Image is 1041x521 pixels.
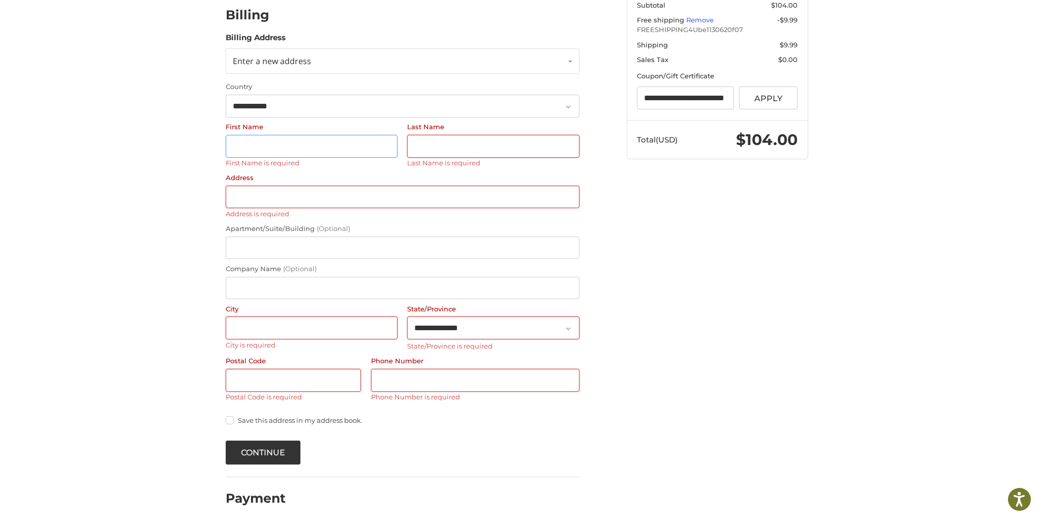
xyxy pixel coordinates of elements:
span: $0.00 [778,55,798,64]
span: $104.00 [736,130,798,149]
span: Free shipping [637,16,686,24]
label: Postal Code is required [226,393,361,401]
label: City is required [226,341,397,349]
span: $9.99 [780,41,798,49]
label: Address is required [226,210,579,218]
span: Sales Tax [637,55,668,64]
span: Shipping [637,41,668,49]
span: Subtotal [637,1,665,9]
label: Save this address in my address book. [226,416,579,424]
span: Total (USD) [637,135,678,144]
input: Gift Certificate or Coupon Code [637,86,734,109]
label: Last Name is required [407,159,579,167]
a: Enter or select a different address [226,48,579,74]
label: City [226,304,397,314]
span: -$9.99 [777,16,798,24]
label: Apartment/Suite/Building [226,224,579,234]
label: State/Province is required [407,342,579,350]
label: Company Name [226,264,579,274]
label: First Name is required [226,159,397,167]
label: Phone Number is required [371,393,579,401]
legend: Billing Address [226,32,286,48]
label: Address [226,173,579,183]
label: First Name [226,122,397,132]
span: Enter a new address [233,55,311,67]
p: We're away right now. Please check back later! [14,15,115,23]
label: Country [226,82,579,92]
span: $104.00 [771,1,798,9]
small: (Optional) [283,265,317,273]
label: Postal Code [226,356,361,366]
button: Open LiveChat chat widget [117,13,129,25]
small: (Optional) [317,224,350,233]
a: Remove [686,16,714,24]
span: FREESHIPPING4Ube1130620f07 [637,25,798,35]
h2: Payment [226,490,286,506]
button: Apply [739,86,798,109]
h2: Billing [226,7,285,23]
label: Phone Number [371,356,579,366]
div: Coupon/Gift Certificate [637,71,798,81]
button: Continue [226,441,301,465]
label: Last Name [407,122,579,132]
label: State/Province [407,304,579,314]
